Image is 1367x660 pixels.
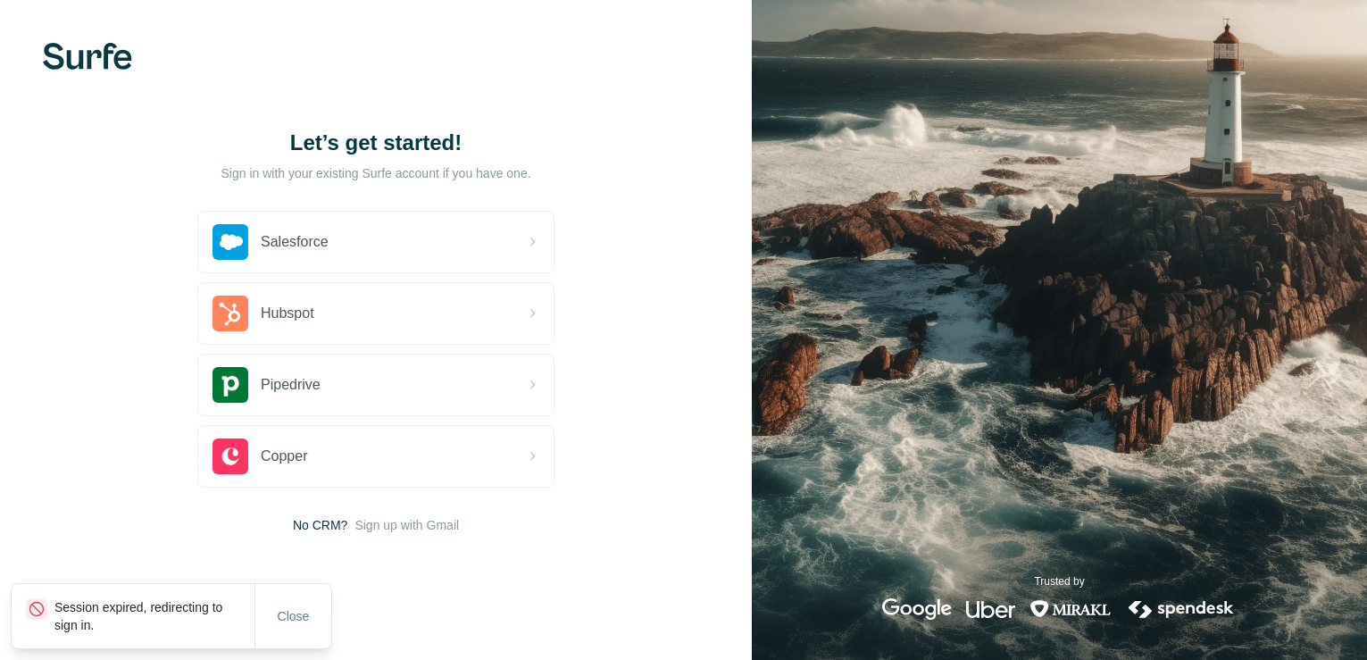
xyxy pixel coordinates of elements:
[213,224,248,260] img: salesforce's logo
[354,516,459,534] button: Sign up with Gmail
[261,303,314,324] span: Hubspot
[261,231,329,253] span: Salesforce
[293,516,347,534] span: No CRM?
[261,374,321,396] span: Pipedrive
[882,598,952,620] img: google's logo
[1034,573,1084,589] p: Trusted by
[1126,598,1237,620] img: spendesk's logo
[213,439,248,474] img: copper's logo
[213,367,248,403] img: pipedrive's logo
[221,164,530,182] p: Sign in with your existing Surfe account if you have one.
[278,607,310,625] span: Close
[213,296,248,331] img: hubspot's logo
[197,129,554,157] h1: Let’s get started!
[54,598,254,634] p: Session expired, redirecting to sign in.
[261,446,307,467] span: Copper
[1029,598,1112,620] img: mirakl's logo
[966,598,1015,620] img: uber's logo
[43,43,132,70] img: Surfe's logo
[265,600,322,632] button: Close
